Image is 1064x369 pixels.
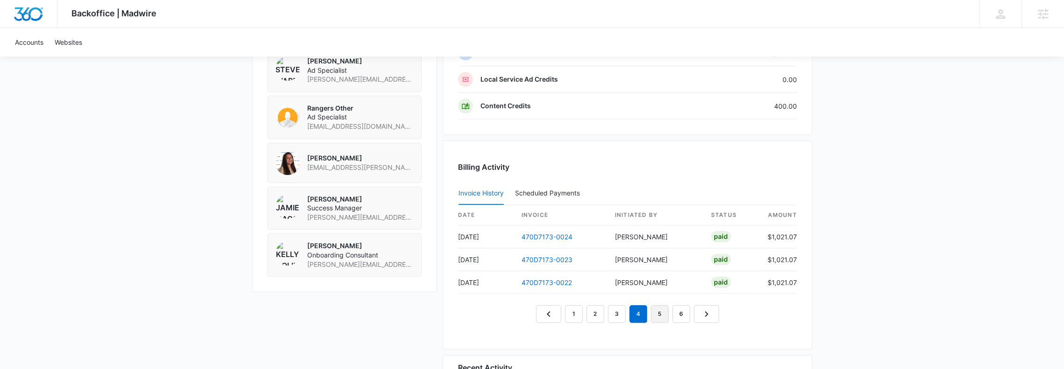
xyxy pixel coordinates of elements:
[586,305,604,323] a: Page 2
[711,231,731,242] div: Paid
[275,104,300,128] img: Rangers Other
[760,248,797,271] td: $1,021.07
[458,225,514,248] td: [DATE]
[698,66,797,93] td: 0.00
[307,163,414,172] span: [EMAIL_ADDRESS][PERSON_NAME][DOMAIN_NAME]
[458,182,504,205] button: Invoice History
[607,248,704,271] td: [PERSON_NAME]
[275,241,300,265] img: Kelly Bolin
[307,75,414,84] span: [PERSON_NAME][EMAIL_ADDRESS][PERSON_NAME][DOMAIN_NAME]
[307,213,414,222] span: [PERSON_NAME][EMAIL_ADDRESS][PERSON_NAME][DOMAIN_NAME]
[694,305,719,323] a: Next Page
[307,112,414,122] span: Ad Specialist
[480,101,531,111] p: Content Credits
[607,225,704,248] td: [PERSON_NAME]
[704,205,760,225] th: status
[480,75,558,84] p: Local Service Ad Credits
[607,271,704,294] td: [PERSON_NAME]
[458,271,514,294] td: [DATE]
[629,305,647,323] em: 4
[565,305,583,323] a: Page 1
[9,28,49,56] a: Accounts
[275,151,300,175] img: Audriana Talamantes
[307,203,414,213] span: Success Manager
[49,28,88,56] a: Websites
[307,56,414,66] p: [PERSON_NAME]
[307,241,414,251] p: [PERSON_NAME]
[71,8,156,18] span: Backoffice | Madwire
[458,205,514,225] th: date
[698,93,797,119] td: 400.00
[607,205,704,225] th: Initiated By
[536,305,561,323] a: Previous Page
[275,56,300,81] img: Steven Warren
[307,153,414,163] p: [PERSON_NAME]
[458,161,797,173] h3: Billing Activity
[760,225,797,248] td: $1,021.07
[514,205,607,225] th: invoice
[760,205,797,225] th: amount
[307,251,414,260] span: Onboarding Consultant
[760,271,797,294] td: $1,021.07
[521,233,572,241] a: 470D7173-0024
[608,305,626,323] a: Page 3
[521,278,572,286] a: 470D7173-0022
[307,260,414,269] span: [PERSON_NAME][EMAIL_ADDRESS][PERSON_NAME][DOMAIN_NAME]
[515,190,584,196] div: Scheduled Payments
[672,305,690,323] a: Page 6
[307,104,414,113] p: Rangers Other
[711,277,731,288] div: Paid
[307,66,414,75] span: Ad Specialist
[307,195,414,204] p: [PERSON_NAME]
[711,254,731,265] div: Paid
[521,256,572,264] a: 470D7173-0023
[536,305,719,323] nav: Pagination
[458,248,514,271] td: [DATE]
[275,195,300,219] img: Jamie Dagg
[651,305,669,323] a: Page 5
[307,122,414,131] span: [EMAIL_ADDRESS][DOMAIN_NAME]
